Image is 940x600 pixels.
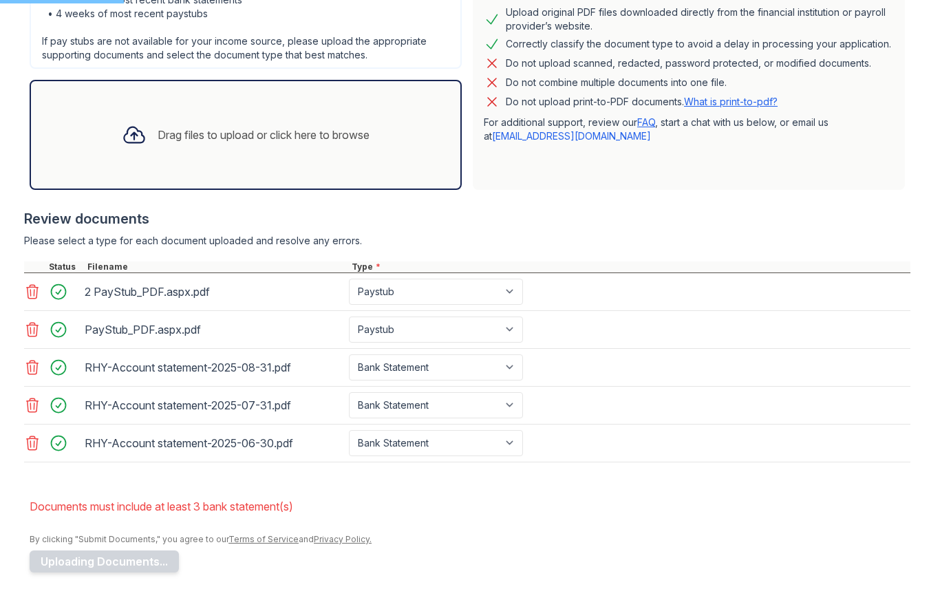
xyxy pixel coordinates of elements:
[46,261,85,272] div: Status
[684,96,778,107] a: What is print-to-pdf?
[30,493,910,520] li: Documents must include at least 3 bank statement(s)
[158,127,370,143] div: Drag files to upload or click here to browse
[314,534,372,544] a: Privacy Policy.
[349,261,910,272] div: Type
[24,234,910,248] div: Please select a type for each document uploaded and resolve any errors.
[85,319,343,341] div: PayStub_PDF.aspx.pdf
[85,261,349,272] div: Filename
[506,36,891,52] div: Correctly classify the document type to avoid a delay in processing your application.
[85,356,343,378] div: RHY-Account statement-2025-08-31.pdf
[228,534,299,544] a: Terms of Service
[85,432,343,454] div: RHY-Account statement-2025-06-30.pdf
[484,116,894,143] p: For additional support, review our , start a chat with us below, or email us at
[506,55,871,72] div: Do not upload scanned, redacted, password protected, or modified documents.
[85,394,343,416] div: RHY-Account statement-2025-07-31.pdf
[506,74,727,91] div: Do not combine multiple documents into one file.
[24,209,910,228] div: Review documents
[85,281,343,303] div: 2 PayStub_PDF.aspx.pdf
[506,95,778,109] p: Do not upload print-to-PDF documents.
[30,550,179,572] button: Uploading Documents...
[30,534,910,545] div: By clicking "Submit Documents," you agree to our and
[637,116,655,128] a: FAQ
[492,130,651,142] a: [EMAIL_ADDRESS][DOMAIN_NAME]
[506,6,894,33] div: Upload original PDF files downloaded directly from the financial institution or payroll provider’...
